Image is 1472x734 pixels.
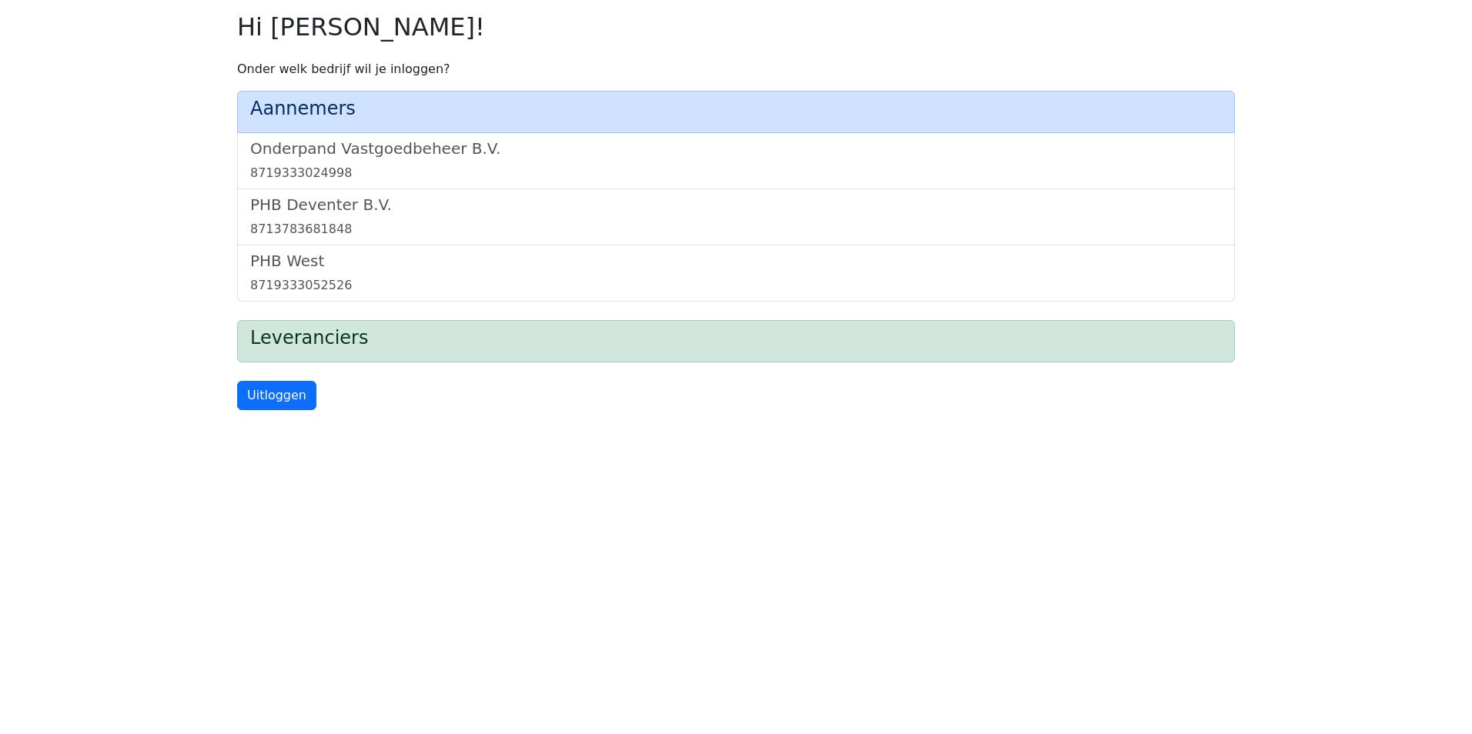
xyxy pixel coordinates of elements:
h5: Onderpand Vastgoedbeheer B.V. [250,139,1222,158]
h4: Aannemers [250,98,1222,120]
h5: PHB Deventer B.V. [250,195,1222,214]
p: Onder welk bedrijf wil je inloggen? [237,60,1235,78]
h2: Hi [PERSON_NAME]! [237,12,1235,42]
div: 8719333024998 [250,164,1222,182]
h4: Leveranciers [250,327,1222,349]
h5: PHB West [250,252,1222,270]
div: 8713783681848 [250,220,1222,239]
div: 8719333052526 [250,276,1222,295]
a: PHB West8719333052526 [250,252,1222,295]
a: Onderpand Vastgoedbeheer B.V.8719333024998 [250,139,1222,182]
a: PHB Deventer B.V.8713783681848 [250,195,1222,239]
a: Uitloggen [237,381,316,410]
